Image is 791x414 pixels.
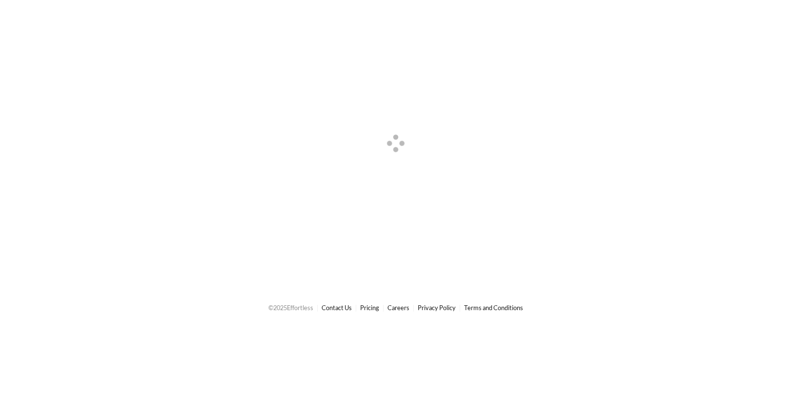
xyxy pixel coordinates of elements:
[322,304,352,312] a: Contact Us
[418,304,456,312] a: Privacy Policy
[387,304,409,312] a: Careers
[464,304,523,312] a: Terms and Conditions
[360,304,379,312] a: Pricing
[268,304,313,312] span: © 2025 Effortless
